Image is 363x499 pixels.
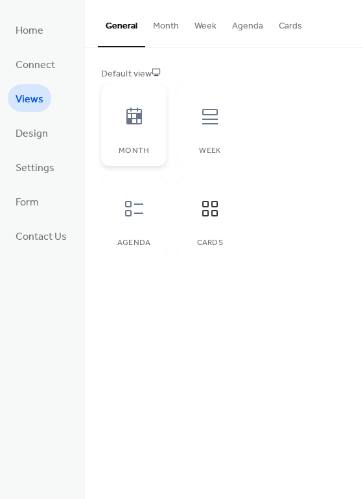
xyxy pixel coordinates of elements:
span: Design [16,124,48,144]
div: Cards [190,238,229,248]
a: Form [8,187,47,215]
span: Home [16,21,43,41]
a: Connect [8,50,63,78]
span: Settings [16,158,54,178]
span: Contact Us [16,227,67,247]
div: Default view [101,67,344,81]
a: Views [8,84,51,112]
span: Connect [16,55,55,75]
div: Week [190,146,229,156]
span: Views [16,89,43,110]
a: Settings [8,153,62,181]
div: Agenda [114,238,154,248]
span: Form [16,192,39,213]
a: Contact Us [8,222,75,250]
a: Design [8,119,56,146]
div: Month [114,146,154,156]
a: Home [8,16,51,43]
